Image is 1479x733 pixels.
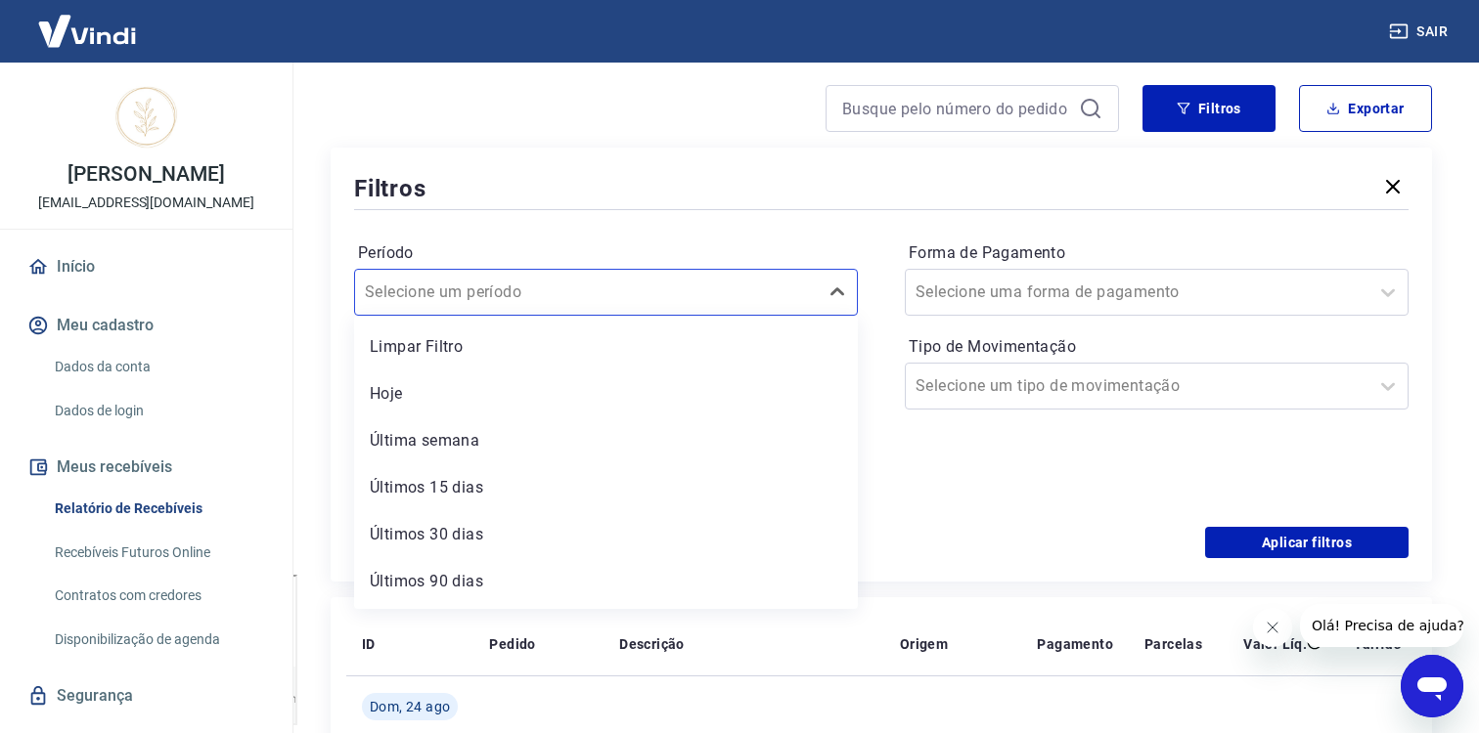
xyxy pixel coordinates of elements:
[1243,634,1307,654] p: Valor Líq.
[12,14,164,29] span: Olá! Precisa de ajuda?
[31,51,47,66] img: website_grey.svg
[358,241,854,265] label: Período
[900,634,948,654] p: Origem
[1143,85,1276,132] button: Filtros
[108,78,186,156] img: 5681c0df-3d6a-4300-b7cb-3a1cdc33da3d.jpeg
[51,51,280,66] div: [PERSON_NAME]: [DOMAIN_NAME]
[354,562,858,601] div: Últimos 90 dias
[38,193,254,213] p: [EMAIL_ADDRESS][DOMAIN_NAME]
[31,31,47,47] img: logo_orange.svg
[47,347,269,387] a: Dados da conta
[1205,527,1409,558] button: Aplicar filtros
[81,113,97,129] img: tab_domain_overview_orange.svg
[67,164,224,185] p: [PERSON_NAME]
[354,374,858,413] div: Hoje
[228,115,314,128] div: Palavras-chave
[23,1,151,61] img: Vindi
[23,446,269,489] button: Meus recebíveis
[362,634,376,654] p: ID
[1401,655,1463,717] iframe: Botão para abrir a janela de mensagens
[47,391,269,431] a: Dados de login
[23,674,269,717] a: Segurança
[103,115,150,128] div: Domínio
[1299,85,1432,132] button: Exportar
[47,489,269,529] a: Relatório de Recebíveis
[370,697,450,716] span: Dom, 24 ago
[1037,634,1113,654] p: Pagamento
[1300,604,1463,647] iframe: Mensagem da empresa
[909,335,1405,359] label: Tipo de Movimentação
[489,634,535,654] p: Pedido
[55,31,96,47] div: v 4.0.25
[47,620,269,660] a: Disponibilização de agenda
[909,241,1405,265] label: Forma de Pagamento
[47,533,269,573] a: Recebíveis Futuros Online
[1144,634,1202,654] p: Parcelas
[23,304,269,347] button: Meu cadastro
[354,468,858,507] div: Últimos 15 dias
[23,245,269,288] a: Início
[354,327,858,366] div: Limpar Filtro
[354,515,858,554] div: Últimos 30 dias
[1385,14,1456,50] button: Sair
[619,634,685,654] p: Descrição
[1253,608,1292,647] iframe: Fechar mensagem
[206,113,222,129] img: tab_keywords_by_traffic_grey.svg
[47,576,269,616] a: Contratos com credores
[842,94,1071,123] input: Busque pelo número do pedido
[354,173,426,204] h5: Filtros
[354,421,858,460] div: Última semana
